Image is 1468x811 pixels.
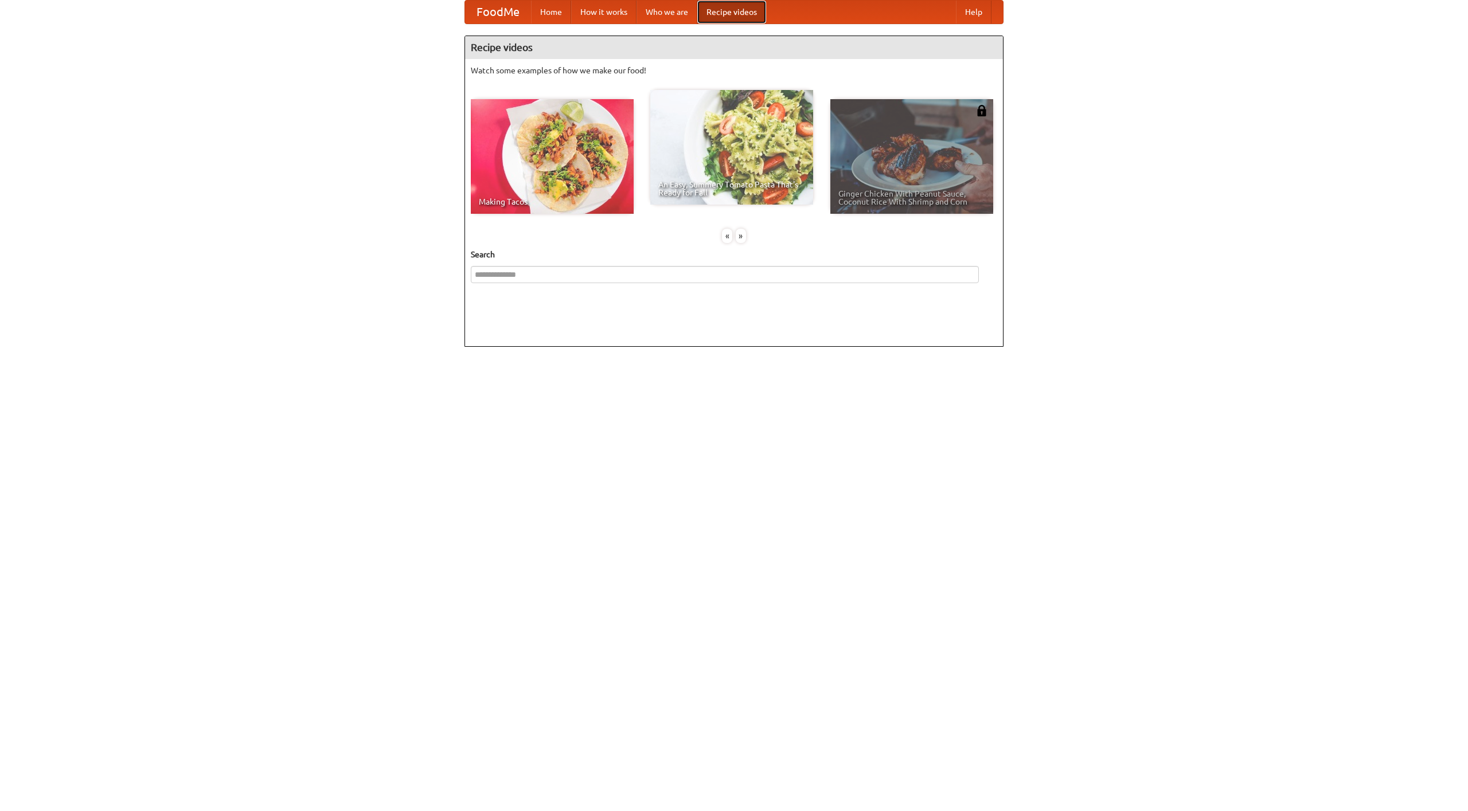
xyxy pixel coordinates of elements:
a: FoodMe [465,1,531,23]
h5: Search [471,249,997,260]
a: Who we are [637,1,697,23]
p: Watch some examples of how we make our food! [471,65,997,76]
a: Home [531,1,571,23]
a: Help [956,1,991,23]
h4: Recipe videos [465,36,1003,59]
img: 483408.png [976,105,987,116]
a: Making Tacos [471,99,634,214]
a: How it works [571,1,637,23]
div: « [722,229,732,243]
a: An Easy, Summery Tomato Pasta That's Ready for Fall [650,90,813,205]
a: Recipe videos [697,1,766,23]
span: An Easy, Summery Tomato Pasta That's Ready for Fall [658,181,805,197]
span: Making Tacos [479,198,626,206]
div: » [736,229,746,243]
